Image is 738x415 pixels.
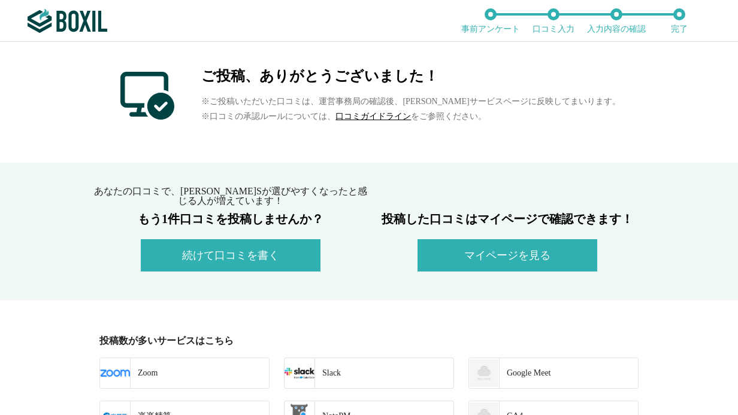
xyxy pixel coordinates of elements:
[201,94,620,109] p: ※ご投稿いただいた口コミは、運営事務局の確認後、[PERSON_NAME]サービスページに反映してまいります。
[418,239,597,271] button: マイページを見る
[99,336,646,346] div: 投稿数が多いサービスはこちら
[418,252,597,261] a: マイページを見る
[648,8,710,33] li: 完了
[314,358,341,388] div: Slack
[201,69,620,83] h2: ご投稿、ありがとうございました！
[335,112,411,121] a: 口コミガイドライン
[141,252,320,261] a: 続けて口コミを書く
[468,358,639,389] a: Google Meet
[459,8,522,33] li: 事前アンケート
[28,9,107,33] img: ボクシルSaaS_ロゴ
[201,109,620,124] p: ※口コミの承認ルールについては、 をご参照ください。
[284,358,454,389] a: Slack
[92,213,369,225] h3: もう1件口コミを投稿しませんか？
[141,239,320,271] button: 続けて口コミを書く
[499,358,551,388] div: Google Meet
[585,8,648,33] li: 入力内容の確認
[99,358,270,389] a: Zoom
[522,8,585,33] li: 口コミ入力
[94,186,367,206] span: あなたの口コミで、[PERSON_NAME]Sが選びやすくなったと感じる人が増えています！
[369,213,646,225] h3: 投稿した口コミはマイページで確認できます！
[130,358,158,388] div: Zoom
